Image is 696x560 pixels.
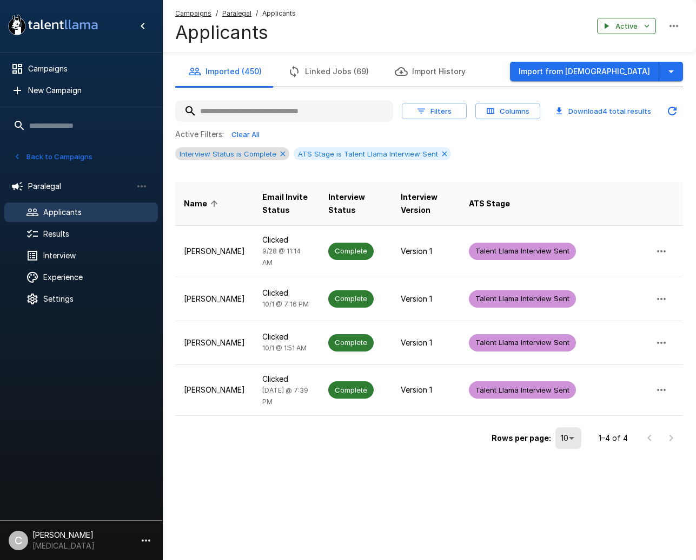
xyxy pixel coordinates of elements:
span: Talent Llama Interview Sent [469,385,576,395]
span: Complete [328,294,374,304]
button: Clear All [228,126,263,143]
span: 10/1 @ 7:16 PM [262,300,309,308]
p: 1–4 of 4 [599,433,628,444]
span: Interview Version [401,191,452,217]
span: Complete [328,385,374,395]
p: Version 1 [401,385,452,395]
span: Name [184,197,221,210]
p: Clicked [262,288,311,298]
button: Import History [382,56,479,87]
button: Download4 total results [549,103,657,120]
button: Filters [402,103,467,120]
u: Paralegal [222,9,251,17]
span: Complete [328,246,374,256]
button: Import from [DEMOGRAPHIC_DATA] [510,62,659,82]
button: Columns [475,103,540,120]
span: Talent Llama Interview Sent [469,337,576,348]
p: Clicked [262,374,311,385]
button: Imported (450) [175,56,275,87]
span: / [216,8,218,19]
p: Clicked [262,235,311,245]
button: Updated Today - 11:09 AM [661,100,683,122]
p: [PERSON_NAME] [184,294,245,304]
span: Applicants [262,8,296,19]
span: Talent Llama Interview Sent [469,294,576,304]
span: Complete [328,337,374,348]
button: Linked Jobs (69) [275,56,382,87]
span: ATS Stage [469,197,510,210]
span: Interview Status is Complete [175,149,281,158]
span: 10/1 @ 1:51 AM [262,344,307,352]
span: Talent Llama Interview Sent [469,246,576,256]
p: [PERSON_NAME] [184,337,245,348]
div: 10 [555,427,581,449]
span: ATS Stage is Talent Llama Interview Sent [294,149,442,158]
h4: Applicants [175,21,296,44]
span: Interview Status [328,191,383,217]
div: ATS Stage is Talent Llama Interview Sent [294,147,451,160]
span: 9/28 @ 11:14 AM [262,247,301,266]
p: [PERSON_NAME] [184,246,245,257]
p: [PERSON_NAME] [184,385,245,395]
u: Campaigns [175,9,211,17]
p: Version 1 [401,294,452,304]
p: Rows per page: [492,433,551,444]
span: / [256,8,258,19]
p: Version 1 [401,246,452,257]
p: Clicked [262,331,311,342]
span: [DATE] @ 7:39 PM [262,386,308,406]
div: Interview Status is Complete [175,147,289,160]
p: Version 1 [401,337,452,348]
button: Active [597,18,656,35]
p: Active Filters: [175,129,224,140]
span: Email Invite Status [262,191,311,217]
